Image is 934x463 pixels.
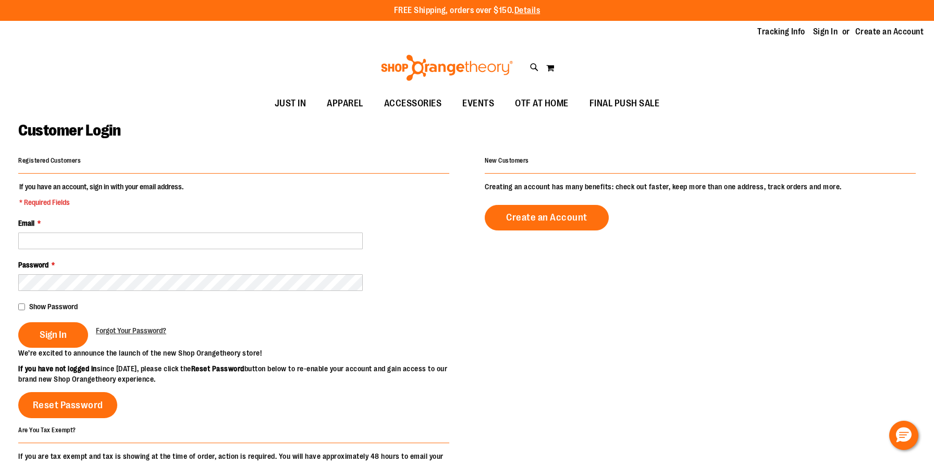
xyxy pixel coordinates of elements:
a: OTF AT HOME [505,92,579,116]
a: Details [514,6,540,15]
a: Tracking Info [757,26,805,38]
p: FREE Shipping, orders over $150. [394,5,540,17]
span: FINAL PUSH SALE [589,92,660,115]
a: Create an Account [855,26,924,38]
a: JUST IN [264,92,317,116]
img: Shop Orangetheory [379,55,514,81]
a: APPAREL [316,92,374,116]
a: Forgot Your Password? [96,325,166,336]
a: Create an Account [485,205,609,230]
strong: Are You Tax Exempt? [18,426,76,433]
p: Creating an account has many benefits: check out faster, keep more than one address, track orders... [485,181,916,192]
button: Sign In [18,322,88,348]
p: We’re excited to announce the launch of the new Shop Orangetheory store! [18,348,467,358]
a: Sign In [813,26,838,38]
strong: If you have not logged in [18,364,97,373]
a: EVENTS [452,92,505,116]
strong: New Customers [485,157,529,164]
strong: Registered Customers [18,157,81,164]
a: ACCESSORIES [374,92,452,116]
p: since [DATE], please click the button below to re-enable your account and gain access to our bran... [18,363,467,384]
span: Customer Login [18,121,120,139]
button: Hello, have a question? Let’s chat. [889,421,918,450]
span: JUST IN [275,92,306,115]
span: * Required Fields [19,197,183,208]
span: Email [18,219,34,227]
legend: If you have an account, sign in with your email address. [18,181,185,208]
span: Show Password [29,302,78,311]
span: OTF AT HOME [515,92,569,115]
span: Sign In [40,329,67,340]
span: APPAREL [327,92,363,115]
span: Create an Account [506,212,587,223]
span: Forgot Your Password? [96,326,166,335]
a: FINAL PUSH SALE [579,92,670,116]
a: Reset Password [18,392,117,418]
strong: Reset Password [191,364,244,373]
span: Reset Password [33,399,103,411]
span: Password [18,261,48,269]
span: EVENTS [462,92,494,115]
span: ACCESSORIES [384,92,442,115]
